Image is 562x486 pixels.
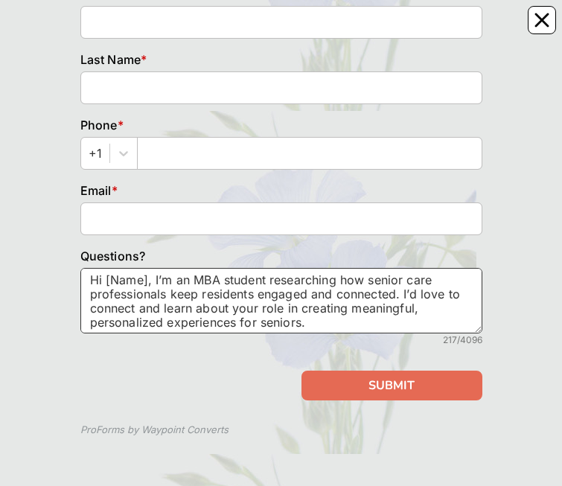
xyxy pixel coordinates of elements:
[80,183,112,198] span: Email
[80,52,141,67] span: Last Name
[528,6,556,34] button: Close
[301,371,482,400] button: SUBMIT
[80,423,229,438] div: ProForms by Waypoint Converts
[80,268,482,333] textarea: Hi [Name], I’m an MBA student researching how senior care professionals keep residents engaged an...
[80,118,118,132] span: Phone
[80,249,146,263] span: Questions?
